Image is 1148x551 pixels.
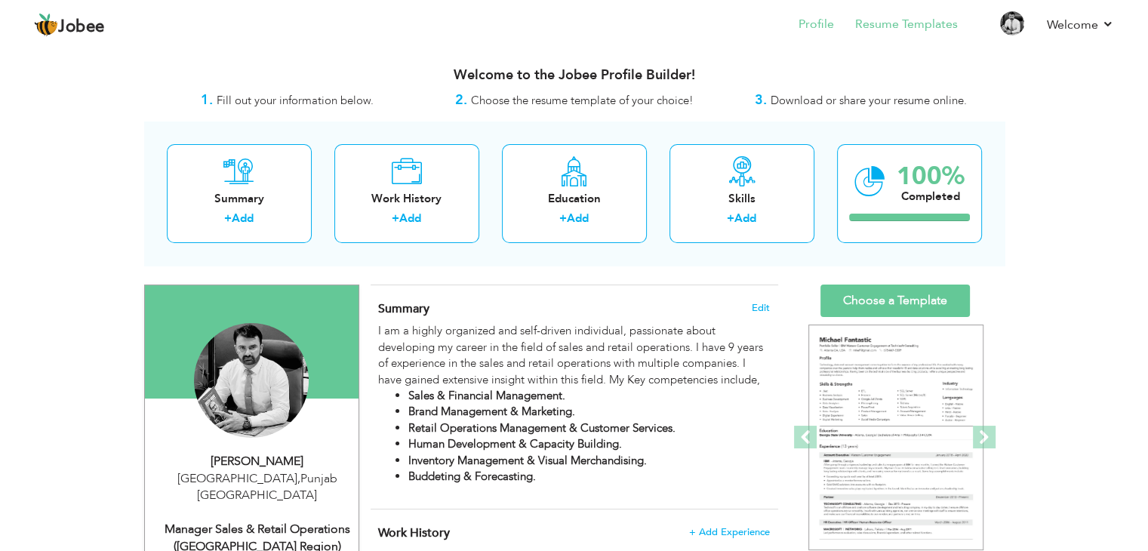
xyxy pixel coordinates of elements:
[682,191,802,207] div: Skills
[408,420,676,436] strong: Retail Operations Management & Customer Services.
[408,453,647,468] strong: Inventory Management & Visual Merchandising.
[378,301,769,316] h4: Adding a summary is a quick and easy way to highlight your experience and interests.
[201,91,213,109] strong: 1.
[392,211,399,226] label: +
[297,470,300,487] span: ,
[855,16,958,33] a: Resume Templates
[408,436,622,451] strong: Human Development & Capacity Building.
[194,323,309,438] img: Mobeen Ahmed
[156,453,359,470] div: [PERSON_NAME]
[144,68,1005,83] h3: Welcome to the Jobee Profile Builder!
[755,91,767,109] strong: 3.
[1047,16,1114,34] a: Welcome
[58,19,105,35] span: Jobee
[567,211,589,226] a: Add
[455,91,467,109] strong: 2.
[179,191,300,207] div: Summary
[559,211,567,226] label: +
[820,285,970,317] a: Choose a Template
[514,191,635,207] div: Education
[799,16,834,33] a: Profile
[408,388,565,403] strong: Sales & Financial Management.
[771,93,967,108] span: Download or share your resume online.
[217,93,374,108] span: Fill out your information below.
[346,191,467,207] div: Work History
[232,211,254,226] a: Add
[471,93,694,108] span: Choose the resume template of your choice!
[408,469,536,484] strong: Buddeting & Forecasting.
[399,211,421,226] a: Add
[378,323,769,485] div: I am a highly organized and self-driven individual, passionate about developing my career in the ...
[897,189,965,205] div: Completed
[734,211,756,226] a: Add
[752,303,770,313] span: Edit
[34,13,105,37] a: Jobee
[156,470,359,505] div: [GEOGRAPHIC_DATA] Punjab [GEOGRAPHIC_DATA]
[378,525,450,541] span: Work History
[378,525,769,540] h4: This helps to show the companies you have worked for.
[897,164,965,189] div: 100%
[689,527,770,537] span: + Add Experience
[34,13,58,37] img: jobee.io
[727,211,734,226] label: +
[1000,11,1024,35] img: Profile Img
[224,211,232,226] label: +
[408,404,575,419] strong: Brand Management & Marketing.
[378,300,429,317] span: Summary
